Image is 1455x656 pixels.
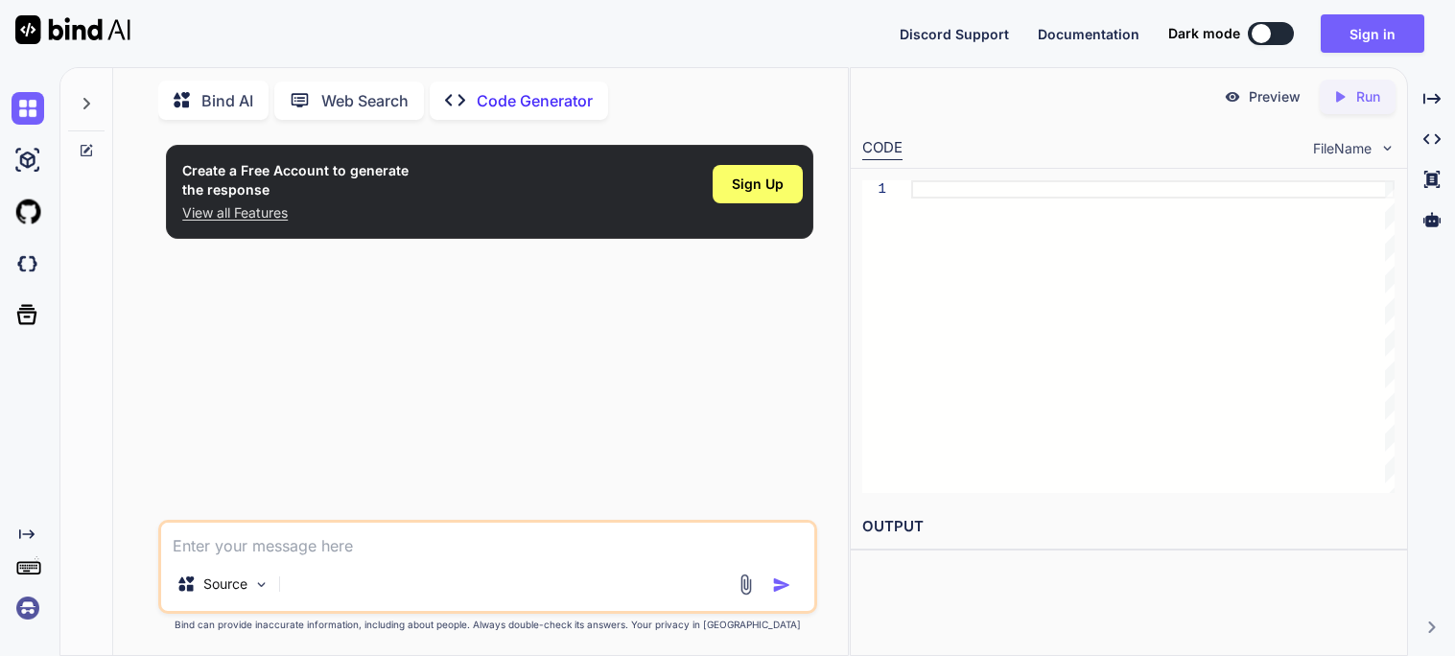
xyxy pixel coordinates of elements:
img: chat [12,92,44,125]
img: Pick Models [253,576,270,593]
h1: Create a Free Account to generate the response [182,161,409,199]
img: icon [772,575,791,595]
img: attachment [735,574,757,596]
img: Bind AI [15,15,130,44]
p: Web Search [321,89,409,112]
h2: OUTPUT [851,504,1407,550]
button: Discord Support [900,24,1009,44]
div: CODE [862,137,903,160]
p: Bind can provide inaccurate information, including about people. Always double-check its answers.... [158,618,817,632]
p: Code Generator [477,89,593,112]
p: Preview [1249,87,1301,106]
button: Sign in [1321,14,1424,53]
p: Bind AI [201,89,253,112]
p: View all Features [182,203,409,223]
img: chevron down [1379,140,1396,156]
p: Run [1356,87,1380,106]
span: Sign Up [732,175,784,194]
img: ai-studio [12,144,44,176]
img: githubLight [12,196,44,228]
img: preview [1224,88,1241,105]
span: FileName [1313,139,1372,158]
button: Documentation [1038,24,1139,44]
div: 1 [862,180,886,199]
span: Documentation [1038,26,1139,42]
span: Discord Support [900,26,1009,42]
img: signin [12,592,44,624]
span: Dark mode [1168,24,1240,43]
p: Source [203,574,247,594]
img: darkCloudIdeIcon [12,247,44,280]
